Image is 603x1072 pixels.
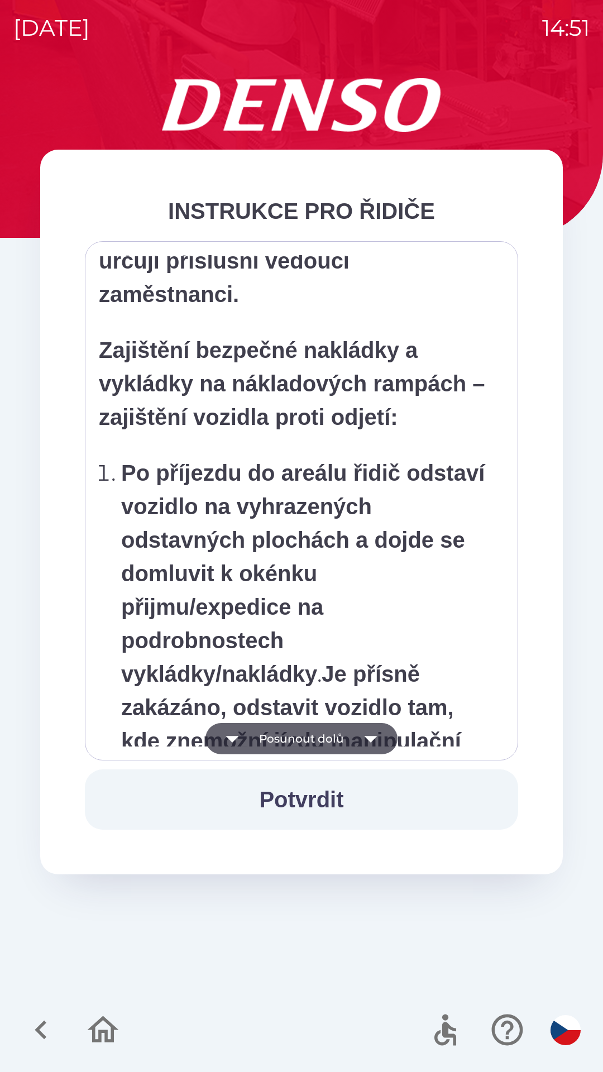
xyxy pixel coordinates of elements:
[121,456,489,892] p: . Řidič je povinen při nájezdu na rampu / odjezdu z rampy dbát instrukcí od zaměstnanců skladu.
[551,1015,581,1045] img: cs flag
[121,461,485,686] strong: Po příjezdu do areálu řidič odstaví vozidlo na vyhrazených odstavných plochách a dojde se domluvi...
[205,723,398,754] button: Posunout dolů
[85,194,518,228] div: INSTRUKCE PRO ŘIDIČE
[542,11,590,45] p: 14:51
[99,338,485,429] strong: Zajištění bezpečné nakládky a vykládky na nákladových rampách – zajištění vozidla proti odjetí:
[99,215,458,307] strong: Pořadí aut při nakládce i vykládce určují příslušní vedoucí zaměstnanci.
[13,11,90,45] p: [DATE]
[40,78,563,132] img: Logo
[85,769,518,830] button: Potvrdit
